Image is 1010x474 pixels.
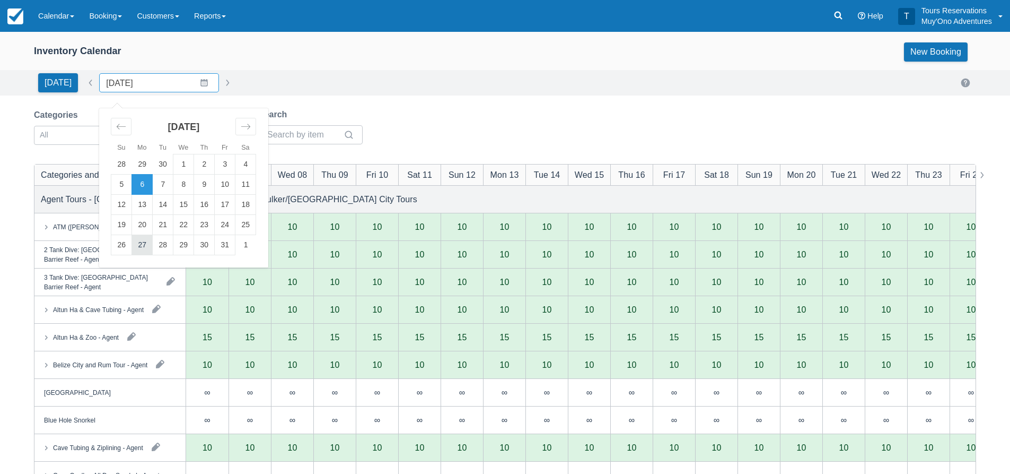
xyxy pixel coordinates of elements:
[745,168,772,181] div: Sun 19
[186,379,229,407] div: ∞
[883,388,889,397] div: ∞
[267,125,341,144] input: Search by item
[366,168,388,181] div: Fri 10
[737,269,780,296] div: 10
[483,407,525,434] div: ∞
[289,416,295,424] div: ∞
[159,144,166,151] small: Tu
[330,305,340,314] div: 10
[780,269,822,296] div: 10
[610,269,653,296] div: 10
[194,175,215,195] td: Thursday, October 9, 2025
[586,388,592,397] div: ∞
[839,250,849,258] div: 10
[415,360,425,369] div: 10
[670,250,679,258] div: 10
[544,416,550,424] div: ∞
[34,109,82,122] label: Categories
[926,388,932,397] div: ∞
[907,269,950,296] div: 10
[865,241,907,269] div: 10
[200,144,208,151] small: Th
[398,269,441,296] div: 10
[950,379,992,407] div: ∞
[173,235,194,255] td: Wednesday, October 29, 2025
[204,388,210,397] div: ∞
[950,241,992,269] div: 10
[458,222,467,231] div: 10
[907,407,950,434] div: ∞
[203,360,212,369] div: 10
[415,278,425,286] div: 10
[671,416,677,424] div: ∞
[398,407,441,434] div: ∞
[502,388,507,397] div: ∞
[289,388,295,397] div: ∞
[441,241,483,269] div: 10
[839,222,849,231] div: 10
[542,222,552,231] div: 10
[882,222,891,231] div: 10
[627,305,637,314] div: 10
[194,235,215,255] td: Thursday, October 30, 2025
[542,250,552,258] div: 10
[714,388,719,397] div: ∞
[525,241,568,269] div: 10
[663,168,685,181] div: Fri 17
[568,379,610,407] div: ∞
[695,241,737,269] div: 10
[737,241,780,269] div: 10
[865,407,907,434] div: ∞
[356,269,398,296] div: 10
[787,168,816,181] div: Mon 20
[137,144,147,151] small: Mo
[247,388,253,397] div: ∞
[235,118,256,135] div: Move forward to switch to the next month.
[525,379,568,407] div: ∞
[313,241,356,269] div: 10
[525,269,568,296] div: 10
[373,222,382,231] div: 10
[756,388,762,397] div: ∞
[288,250,297,258] div: 10
[502,416,507,424] div: ∞
[235,215,256,235] td: Saturday, October 25, 2025
[153,195,173,215] td: Tuesday, October 14, 2025
[882,333,891,341] div: 15
[449,168,476,181] div: Sun 12
[525,407,568,434] div: ∞
[627,360,637,369] div: 10
[235,154,256,175] td: Saturday, October 4, 2025
[173,175,194,195] td: Wednesday, October 8, 2025
[754,278,764,286] div: 10
[203,278,212,286] div: 10
[780,407,822,434] div: ∞
[967,305,976,314] div: 10
[695,407,737,434] div: ∞
[398,241,441,269] div: 10
[153,215,173,235] td: Tuesday, October 21, 2025
[883,416,889,424] div: ∞
[839,305,849,314] div: 10
[398,379,441,407] div: ∞
[841,388,847,397] div: ∞
[53,360,147,369] div: Belize City and Rum Tour - Agent
[111,118,131,135] div: Move backward to switch to the previous month.
[373,250,382,258] div: 10
[756,416,762,424] div: ∞
[904,42,968,62] a: New Booking
[321,168,348,181] div: Thu 09
[111,175,132,195] td: Sunday, October 5, 2025
[653,407,695,434] div: ∞
[653,269,695,296] div: 10
[41,168,134,181] div: Categories and products
[797,222,806,231] div: 10
[712,333,722,341] div: 15
[754,305,764,314] div: 10
[330,333,340,341] div: 15
[179,144,189,151] small: We
[618,168,645,181] div: Thu 16
[245,333,255,341] div: 15
[330,360,340,369] div: 10
[34,45,121,57] div: Inventory Calendar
